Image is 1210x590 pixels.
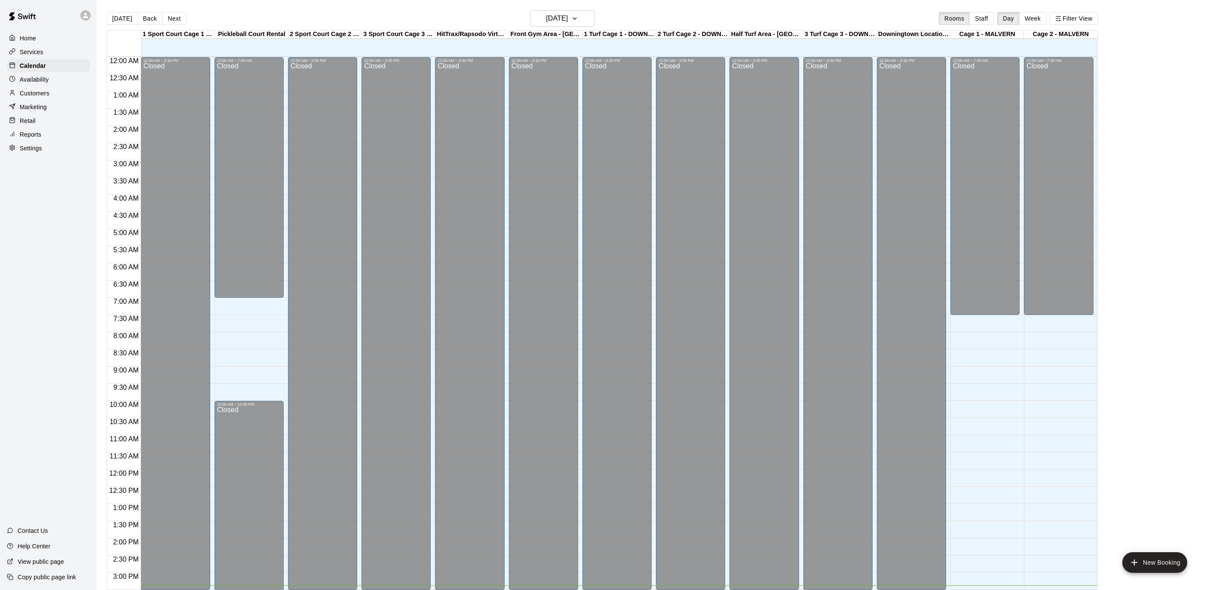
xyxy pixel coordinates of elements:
p: Help Center [18,542,50,550]
button: Staff [969,12,994,25]
div: 12:00 AM – 3:30 PM: Closed [288,57,357,590]
button: Filter View [1050,12,1098,25]
span: 3:00 PM [111,573,141,580]
button: Week [1019,12,1046,25]
span: 6:00 AM [111,263,141,271]
p: Retail [20,116,36,125]
span: 2:00 PM [111,538,141,546]
p: Calendar [20,61,46,70]
span: 4:30 AM [111,212,141,219]
span: 2:30 PM [111,556,141,563]
div: 12:00 AM – 3:30 PM: Closed [509,57,578,590]
p: Customers [20,89,49,98]
p: Marketing [20,103,47,111]
div: 12:00 AM – 7:30 AM [1026,58,1091,63]
div: 10:00 AM – 11:59 PM [217,402,281,407]
a: Reports [7,128,90,141]
div: 12:00 AM – 7:30 AM: Closed [1024,57,1093,315]
span: 7:30 AM [111,315,141,322]
a: Marketing [7,101,90,113]
button: Next [162,12,186,25]
div: 12:00 AM – 3:30 PM [732,58,796,63]
div: 12:00 AM – 3:30 PM: Closed [361,57,431,590]
span: 12:30 PM [107,487,141,494]
a: Availability [7,73,90,86]
div: 12:00 AM – 3:30 PM: Closed [729,57,799,590]
p: Reports [20,130,41,139]
a: Calendar [7,59,90,72]
span: 12:00 AM [107,57,141,64]
div: 12:00 AM – 3:30 PM [512,58,576,63]
button: [DATE] [530,10,594,27]
span: 11:30 AM [107,452,141,460]
div: 12:00 AM – 7:00 AM [217,58,281,63]
div: 2 Sport Court Cage 2 - DOWNINGTOWN [288,31,362,39]
div: 12:00 AM – 3:30 PM [438,58,502,63]
span: 2:30 AM [111,143,141,150]
a: Services [7,46,90,58]
span: 1:00 AM [111,92,141,99]
span: 7:00 AM [111,298,141,305]
button: Day [997,12,1020,25]
div: 12:00 AM – 3:30 PM [143,58,207,63]
span: 12:00 PM [107,470,141,477]
div: 12:00 AM – 3:30 PM: Closed [582,57,652,590]
div: 12:00 AM – 3:30 PM [364,58,428,63]
p: Availability [20,75,49,84]
button: Back [137,12,162,25]
span: 3:00 AM [111,160,141,168]
div: 12:00 AM – 7:30 AM: Closed [950,57,1020,315]
div: Retail [7,114,90,127]
p: Contact Us [18,526,48,535]
div: 12:00 AM – 3:30 PM [291,58,355,63]
div: Half Turf Area - [GEOGRAPHIC_DATA] [730,31,803,39]
span: 6:30 AM [111,281,141,288]
div: 12:00 AM – 7:30 AM [953,58,1017,63]
div: Closed [217,63,281,301]
p: Copy public page link [18,573,76,581]
a: Home [7,32,90,45]
span: 10:00 AM [107,401,141,408]
div: 12:00 AM – 3:30 PM [879,58,943,63]
div: Cage 1 - MALVERN [950,31,1024,39]
span: 10:30 AM [107,418,141,425]
div: 3 Turf Cage 3 - DOWNINGTOWN [803,31,877,39]
span: 9:00 AM [111,367,141,374]
button: [DATE] [107,12,138,25]
div: 12:00 AM – 3:30 PM [806,58,870,63]
div: 12:00 AM – 3:30 PM [659,58,723,63]
span: 2:00 AM [111,126,141,133]
div: 12:00 AM – 3:30 PM: Closed [803,57,873,590]
div: Downingtown Location - OUTDOOR Turf Area [877,31,950,39]
div: 1 Sport Court Cage 1 - DOWNINGTOWN [141,31,215,39]
div: Cage 2 - MALVERN [1024,31,1097,39]
div: Front Gym Area - [GEOGRAPHIC_DATA] [509,31,582,39]
button: Rooms [939,12,970,25]
div: 12:00 AM – 7:00 AM: Closed [214,57,284,298]
span: 4:00 AM [111,195,141,202]
span: 1:30 AM [111,109,141,116]
div: 3 Sport Court Cage 3 - DOWNINGTOWN [362,31,435,39]
div: Pickleball Court Rental [215,31,288,39]
span: 9:30 AM [111,384,141,391]
div: HitTrax/Rapsodo Virtual Reality Rental Cage - 16'x35' [435,31,509,39]
span: 1:00 PM [111,504,141,511]
div: 12:00 AM – 3:30 PM: Closed [877,57,946,590]
div: 12:00 AM – 3:30 PM [585,58,649,63]
span: 12:30 AM [107,74,141,82]
span: 11:00 AM [107,435,141,443]
div: 1 Turf Cage 1 - DOWNINGTOWN [583,31,656,39]
div: 2 Turf Cage 2 - DOWNINGTOWN [656,31,730,39]
span: 1:30 PM [111,521,141,529]
h6: [DATE] [546,12,568,24]
p: Settings [20,144,42,153]
a: Customers [7,87,90,100]
span: 5:00 AM [111,229,141,236]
